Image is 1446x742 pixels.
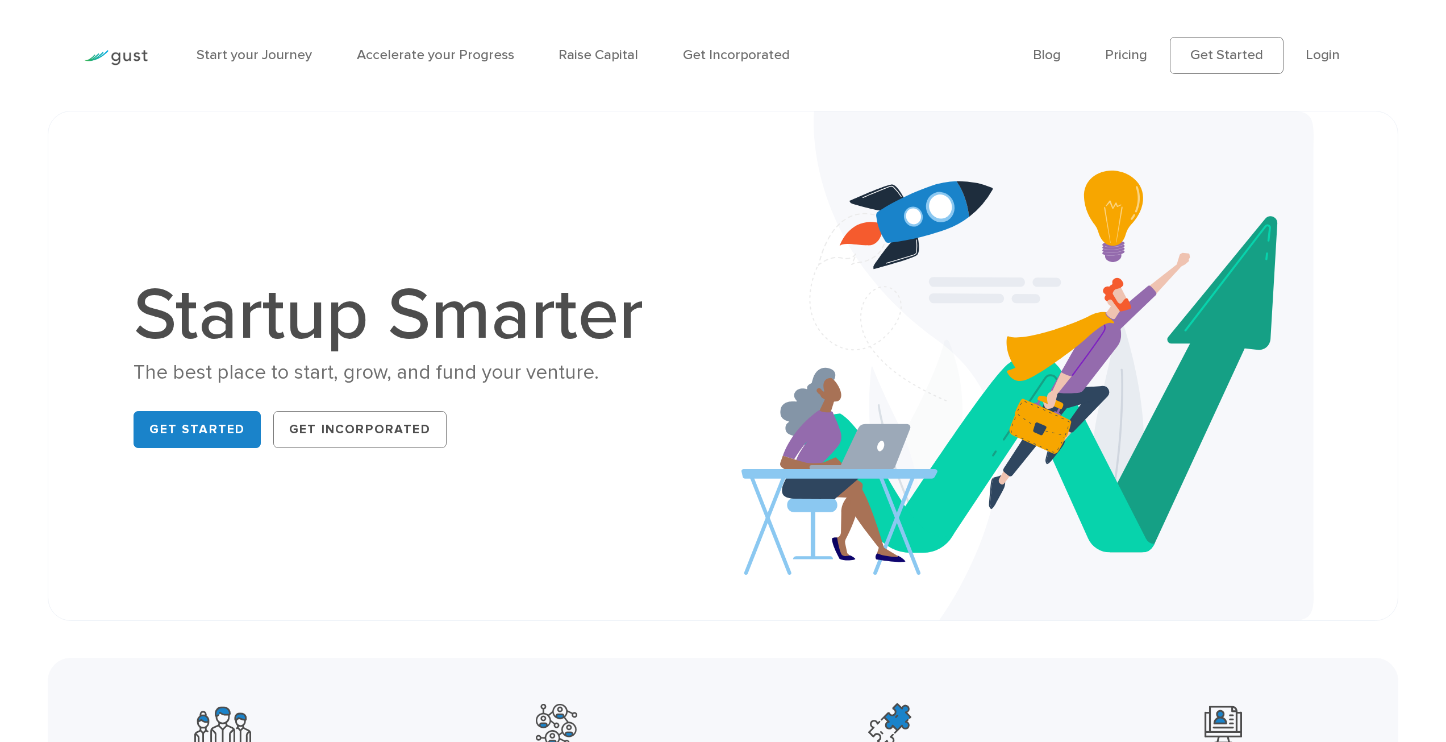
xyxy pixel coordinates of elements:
img: Gust Logo [84,50,148,65]
img: Startup Smarter Hero [741,111,1314,620]
a: Raise Capital [559,47,638,63]
a: Login [1306,47,1340,63]
a: Get Started [1170,37,1284,73]
a: Blog [1033,47,1061,63]
a: Pricing [1105,47,1147,63]
a: Start your Journey [197,47,312,63]
a: Get Started [134,411,261,448]
h1: Startup Smarter [134,278,664,352]
a: Get Incorporated [683,47,790,63]
a: Get Incorporated [273,411,447,448]
div: The best place to start, grow, and fund your venture. [134,359,664,386]
a: Accelerate your Progress [357,47,514,63]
